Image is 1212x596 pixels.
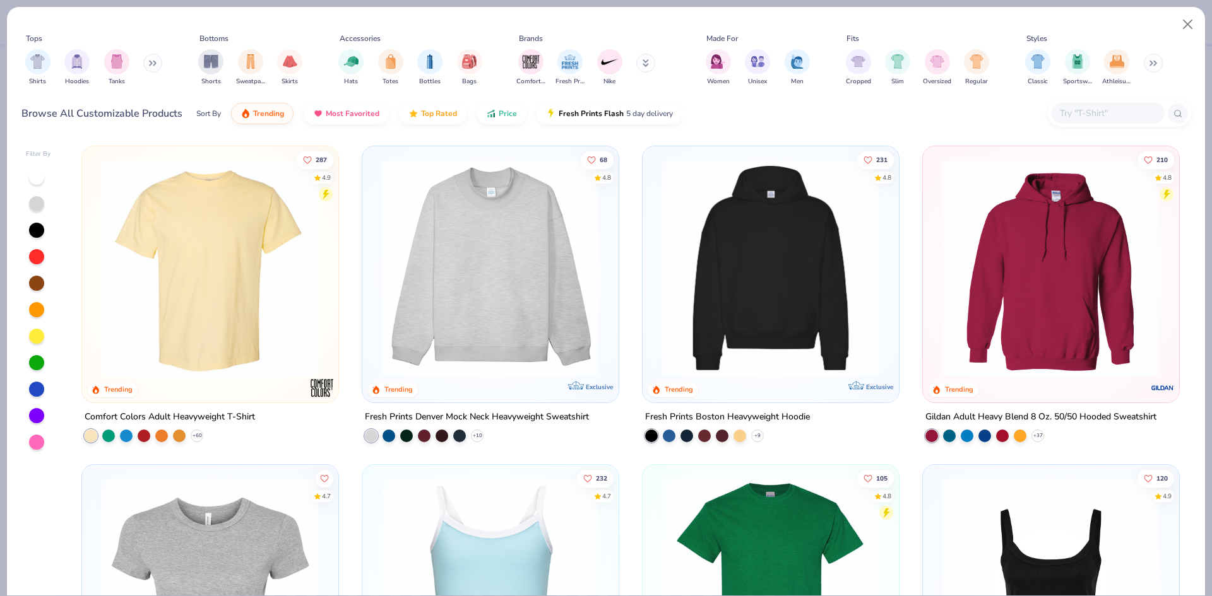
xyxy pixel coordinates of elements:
span: Slim [891,77,904,86]
span: Exclusive [586,383,613,391]
div: 4.8 [882,173,891,182]
img: Men Image [790,54,804,69]
div: filter for Bottles [417,49,443,86]
span: 287 [316,156,328,163]
div: Gildan Adult Heavy Blend 8 Oz. 50/50 Hooded Sweatshirt [925,409,1156,425]
button: filter button [25,49,50,86]
span: Most Favorited [326,108,379,119]
span: 210 [1156,156,1168,163]
img: 029b8af0-80e6-406f-9fdc-fdf898547912 [95,159,326,377]
span: 68 [600,156,607,163]
div: 4.9 [323,173,331,182]
span: 105 [876,475,888,481]
div: filter for Bags [457,49,482,86]
span: Trending [253,108,284,119]
span: Sweatpants [236,77,265,86]
span: Nike [603,77,615,86]
span: Hats [344,77,358,86]
button: Like [857,151,894,168]
button: filter button [964,49,989,86]
div: Made For [706,33,738,44]
img: Bottles Image [423,54,437,69]
img: Comfort Colors Image [521,52,540,71]
div: Comfort Colors Adult Heavyweight T-Shirt [85,409,255,425]
img: TopRated.gif [408,108,419,119]
button: Top Rated [399,103,466,124]
div: Fresh Prints Denver Mock Neck Heavyweight Sweatshirt [365,409,589,425]
span: Tanks [109,77,125,86]
button: Trending [231,103,294,124]
button: filter button [64,49,90,86]
div: Bottoms [199,33,229,44]
button: filter button [923,49,951,86]
img: Cropped Image [851,54,865,69]
div: filter for Sportswear [1063,49,1092,86]
img: Regular Image [970,54,984,69]
span: + 9 [754,432,761,440]
span: Top Rated [421,108,457,119]
img: 91acfc32-fd48-4d6b-bdad-a4c1a30ac3fc [655,159,886,377]
button: filter button [885,49,910,86]
button: filter button [104,49,129,86]
div: filter for Cropped [846,49,871,86]
img: Tanks Image [110,54,124,69]
img: Hats Image [344,54,359,69]
div: Accessories [340,33,381,44]
img: Classic Image [1031,54,1045,69]
button: Fresh Prints Flash5 day delivery [537,103,682,124]
span: Oversized [923,77,951,86]
div: filter for Athleisure [1102,49,1131,86]
img: Hoodies Image [70,54,84,69]
span: Exclusive [866,383,893,391]
div: 4.8 [602,173,611,182]
div: Browse All Customizable Products [21,106,182,121]
img: Fresh Prints Image [561,52,579,71]
button: Most Favorited [304,103,389,124]
img: Slim Image [891,54,905,69]
button: Like [577,469,614,487]
img: a90f7c54-8796-4cb2-9d6e-4e9644cfe0fe [606,159,837,377]
div: Sort By [196,108,221,119]
div: Fits [847,33,859,44]
button: filter button [516,49,545,86]
span: Fresh Prints Flash [559,108,624,119]
button: filter button [1102,49,1131,86]
span: Unisex [748,77,767,86]
span: Totes [383,77,398,86]
div: Styles [1026,33,1047,44]
img: d4a37e75-5f2b-4aef-9a6e-23330c63bbc0 [886,159,1117,377]
div: filter for Fresh Prints [555,49,585,86]
button: filter button [706,49,731,86]
img: Bags Image [462,54,476,69]
img: Shirts Image [30,54,45,69]
div: filter for Totes [378,49,403,86]
div: filter for Regular [964,49,989,86]
img: trending.gif [241,108,251,119]
span: Hoodies [65,77,89,86]
span: 231 [876,156,888,163]
button: filter button [1025,49,1050,86]
span: Sportswear [1063,77,1092,86]
button: Like [581,151,614,168]
div: Tops [26,33,42,44]
button: filter button [417,49,443,86]
div: filter for Unisex [745,49,770,86]
span: 120 [1156,475,1168,481]
div: filter for Classic [1025,49,1050,86]
span: + 37 [1033,432,1042,440]
button: Like [857,469,894,487]
span: Classic [1028,77,1048,86]
div: filter for Oversized [923,49,951,86]
div: 4.7 [602,491,611,501]
div: filter for Comfort Colors [516,49,545,86]
button: filter button [555,49,585,86]
img: Totes Image [384,54,398,69]
button: filter button [457,49,482,86]
span: Fresh Prints [555,77,585,86]
img: flash.gif [546,108,556,119]
div: 4.9 [1163,491,1172,501]
button: filter button [378,49,403,86]
span: Athleisure [1102,77,1131,86]
button: filter button [745,49,770,86]
button: filter button [198,49,223,86]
